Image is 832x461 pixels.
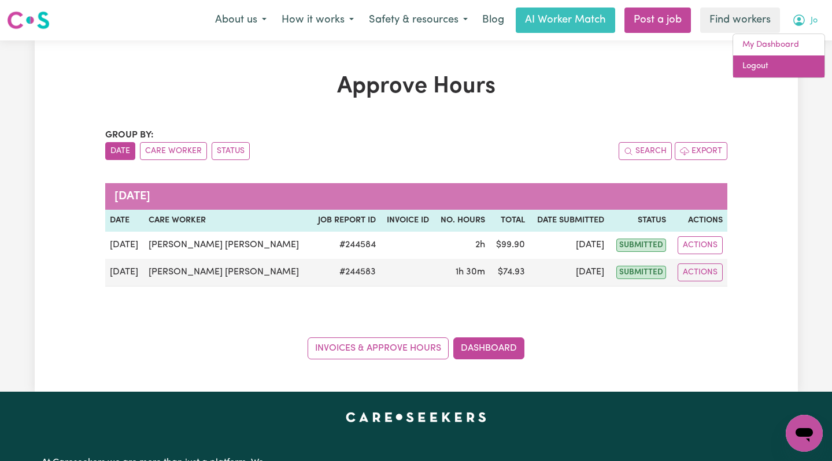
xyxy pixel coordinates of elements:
[144,259,310,287] td: [PERSON_NAME] [PERSON_NAME]
[733,55,824,77] a: Logout
[144,210,310,232] th: Care worker
[700,8,780,33] a: Find workers
[616,239,666,252] span: submitted
[144,232,310,259] td: [PERSON_NAME] [PERSON_NAME]
[678,236,723,254] button: Actions
[361,8,475,32] button: Safety & resources
[105,259,145,287] td: [DATE]
[616,266,666,279] span: submitted
[453,337,524,359] a: Dashboard
[530,210,609,232] th: Date Submitted
[308,337,449,359] a: Invoices & Approve Hours
[346,412,486,422] a: Careseekers home page
[7,10,50,31] img: Careseekers logo
[733,34,824,56] a: My Dashboard
[310,259,380,287] td: # 244583
[786,415,823,452] iframe: Button to launch messaging window
[310,232,380,259] td: # 244584
[456,267,485,277] span: 1 hour 30 minutes
[733,34,825,78] div: My Account
[475,240,485,250] span: 2 hours
[7,7,50,34] a: Careseekers logo
[140,142,207,160] button: sort invoices by care worker
[490,210,530,232] th: Total
[105,131,154,140] span: Group by:
[212,142,250,160] button: sort invoices by paid status
[671,210,727,232] th: Actions
[516,8,615,33] a: AI Worker Match
[675,142,727,160] button: Export
[609,210,670,232] th: Status
[105,210,145,232] th: Date
[619,142,672,160] button: Search
[380,210,434,232] th: Invoice ID
[530,232,609,259] td: [DATE]
[490,259,530,287] td: $ 74.93
[530,259,609,287] td: [DATE]
[105,73,727,101] h1: Approve Hours
[624,8,691,33] a: Post a job
[105,183,727,210] caption: [DATE]
[208,8,274,32] button: About us
[785,8,825,32] button: My Account
[105,142,135,160] button: sort invoices by date
[310,210,380,232] th: Job Report ID
[490,232,530,259] td: $ 99.90
[105,232,145,259] td: [DATE]
[274,8,361,32] button: How it works
[434,210,490,232] th: No. Hours
[811,14,818,27] span: Jo
[475,8,511,33] a: Blog
[678,263,723,281] button: Actions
